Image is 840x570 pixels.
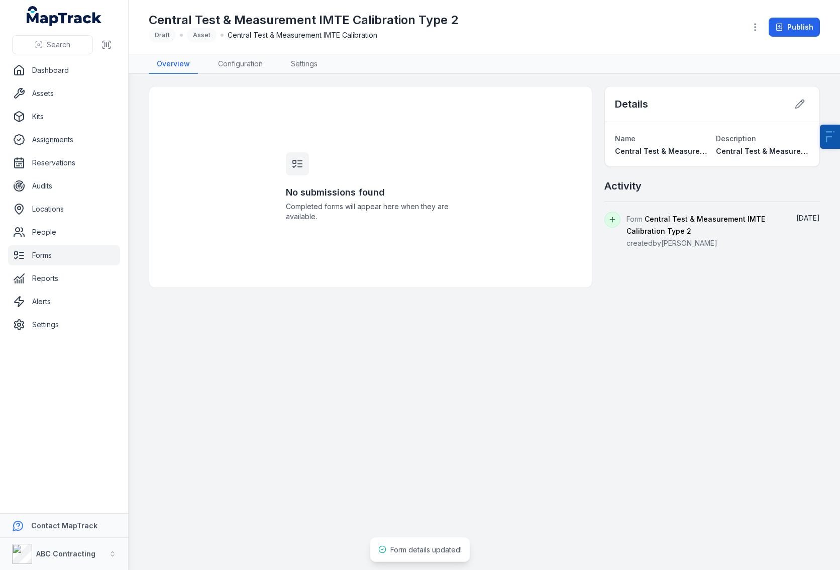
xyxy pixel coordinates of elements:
span: Completed forms will appear here when they are available. [286,202,455,222]
time: 20/08/2025, 9:48:20 am [796,214,820,222]
div: Asset [187,28,217,42]
span: Form details updated! [390,545,462,554]
h2: Details [615,97,648,111]
a: Overview [149,55,198,74]
a: Reports [8,268,120,289]
a: Settings [8,315,120,335]
h2: Activity [604,179,642,193]
a: Configuration [210,55,271,74]
h3: No submissions found [286,185,455,200]
a: MapTrack [27,6,102,26]
button: Publish [769,18,820,37]
a: Assignments [8,130,120,150]
a: Forms [8,245,120,265]
span: Form created by [PERSON_NAME] [626,215,765,247]
div: Draft [149,28,176,42]
strong: Contact MapTrack [31,521,97,530]
span: Central Test & Measurement IMTE Calibration [228,30,377,40]
a: Assets [8,83,120,104]
a: Locations [8,199,120,219]
span: [DATE] [796,214,820,222]
span: Name [615,134,636,143]
h1: Central Test & Measurement IMTE Calibration Type 2 [149,12,458,28]
a: Settings [283,55,326,74]
a: Reservations [8,153,120,173]
span: Description [716,134,756,143]
span: Central Test & Measurement IMTE Calibration Type 2 [626,215,765,235]
strong: ABC Contracting [36,549,95,558]
button: Search [12,35,93,54]
span: Search [47,40,70,50]
a: Dashboard [8,60,120,80]
a: Audits [8,176,120,196]
a: People [8,222,120,242]
a: Kits [8,107,120,127]
span: Central Test & Measurement IMTE Calibration Type 2 [615,147,805,155]
a: Alerts [8,292,120,312]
